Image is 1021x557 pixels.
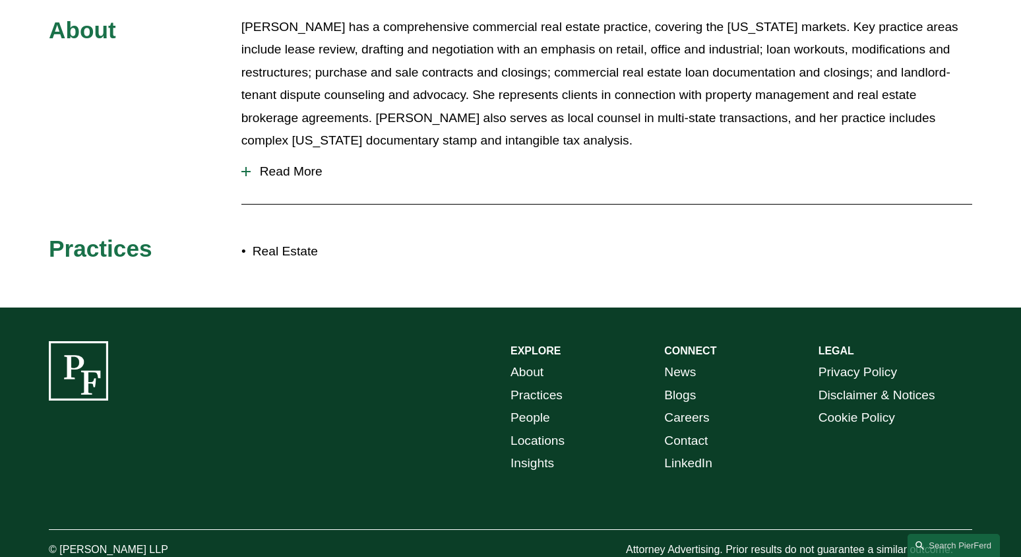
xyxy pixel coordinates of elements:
a: Blogs [664,384,696,407]
a: Careers [664,407,709,430]
a: Disclaimer & Notices [819,384,935,407]
a: News [664,361,696,384]
strong: LEGAL [819,345,854,356]
p: Real Estate [253,240,510,263]
a: Locations [510,430,565,453]
span: Read More [251,164,972,179]
a: Insights [510,452,554,475]
a: Search this site [908,534,1000,557]
strong: CONNECT [664,345,716,356]
span: About [49,17,116,43]
a: About [510,361,543,384]
strong: EXPLORE [510,345,561,356]
a: LinkedIn [664,452,712,475]
a: Cookie Policy [819,407,895,430]
button: Read More [241,154,972,189]
p: [PERSON_NAME] has a comprehensive commercial real estate practice, covering the [US_STATE] market... [241,16,972,152]
a: Practices [510,384,563,407]
span: Practices [49,236,152,261]
a: Privacy Policy [819,361,897,384]
a: People [510,407,550,430]
a: Contact [664,430,708,453]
